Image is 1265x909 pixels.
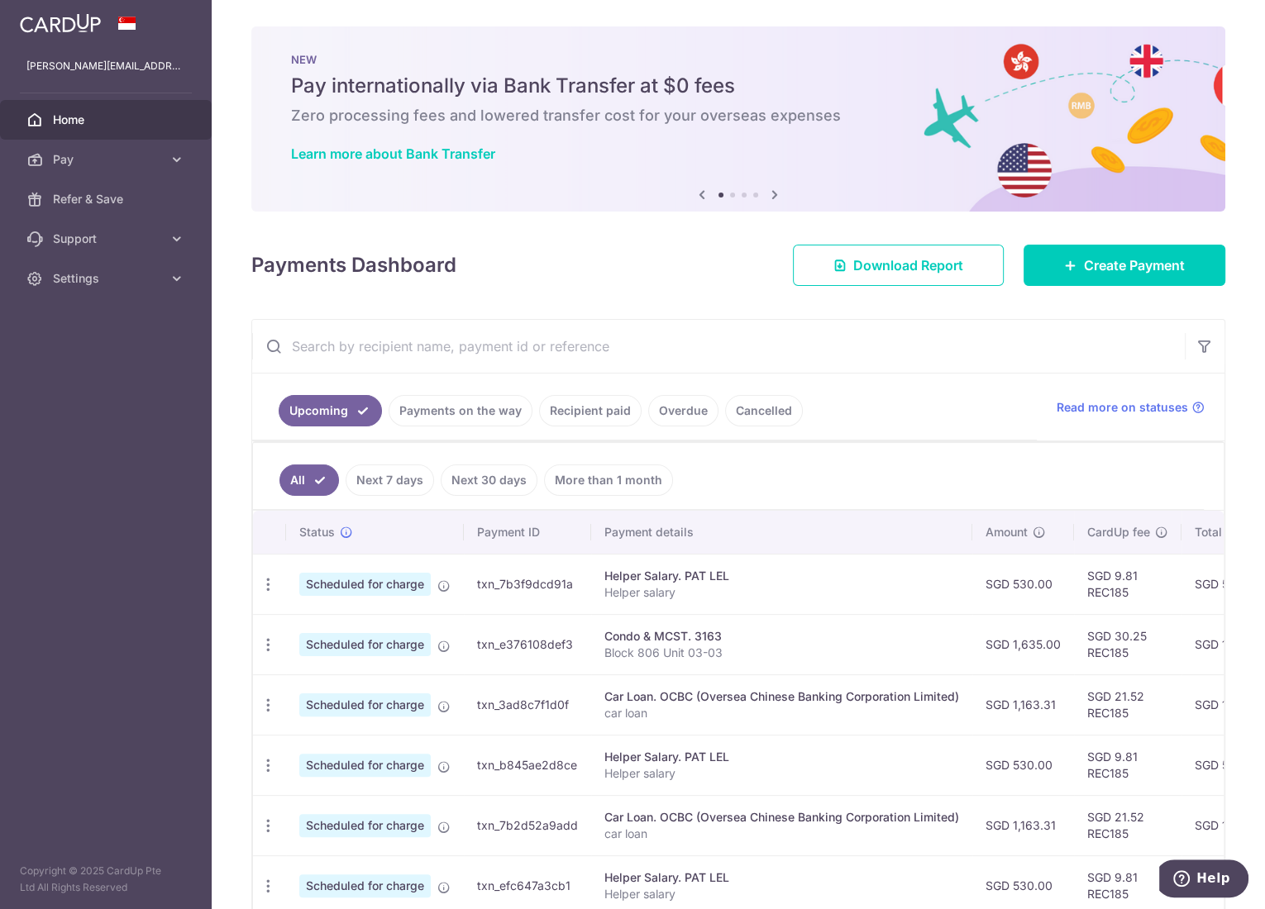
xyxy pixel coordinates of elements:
span: Scheduled for charge [299,633,431,656]
p: car loan [604,705,959,721]
span: Create Payment [1084,255,1185,275]
p: Helper salary [604,584,959,601]
a: Upcoming [279,395,382,426]
td: SGD 530.00 [972,735,1074,795]
td: SGD 9.81 REC185 [1074,735,1181,795]
div: Helper Salary. PAT LEL [604,869,959,886]
a: Next 30 days [441,464,537,496]
h6: Zero processing fees and lowered transfer cost for your overseas expenses [291,106,1186,126]
span: Scheduled for charge [299,573,431,596]
span: Scheduled for charge [299,693,431,716]
img: CardUp [20,13,101,33]
span: Pay [53,151,162,168]
td: txn_7b2d52a9add [464,795,591,855]
a: Cancelled [725,395,803,426]
span: Scheduled for charge [299,874,431,897]
iframe: Opens a widget where you can find more information [1159,859,1248,901]
span: Home [53,112,162,128]
span: Support [53,231,162,247]
p: Helper salary [604,886,959,902]
a: All [279,464,339,496]
div: Car Loan. OCBC (Oversea Chinese Banking Corporation Limited) [604,809,959,826]
div: Helper Salary. PAT LEL [604,568,959,584]
p: Block 806 Unit 03-03 [604,645,959,661]
p: NEW [291,53,1186,66]
td: txn_b845ae2d8ce [464,735,591,795]
a: Create Payment [1024,245,1225,286]
td: SGD 21.52 REC185 [1074,795,1181,855]
p: car loan [604,826,959,842]
input: Search by recipient name, payment id or reference [252,320,1185,373]
span: Read more on statuses [1057,399,1188,416]
a: Overdue [648,395,718,426]
td: SGD 1,163.31 [972,674,1074,735]
h5: Pay internationally via Bank Transfer at $0 fees [291,73,1186,99]
a: Recipient paid [539,395,642,426]
div: Car Loan. OCBC (Oversea Chinese Banking Corporation Limited) [604,688,959,705]
a: Next 7 days [346,464,434,496]
td: txn_e376108def3 [464,614,591,674]
span: Download Report [853,255,963,275]
a: More than 1 month [544,464,673,496]
a: Learn more about Bank Transfer [291,145,495,162]
td: SGD 30.25 REC185 [1074,614,1181,674]
td: txn_7b3f9dcd91a [464,554,591,614]
span: Total amt. [1195,524,1249,540]
th: Payment ID [464,511,591,554]
span: Scheduled for charge [299,754,431,777]
div: Helper Salary. PAT LEL [604,749,959,765]
h4: Payments Dashboard [251,250,456,280]
a: Read more on statuses [1057,399,1205,416]
td: SGD 1,163.31 [972,795,1074,855]
span: Amount [986,524,1028,540]
td: txn_3ad8c7f1d0f [464,674,591,735]
a: Download Report [793,245,1004,286]
th: Payment details [591,511,972,554]
td: SGD 530.00 [972,554,1074,614]
span: Settings [53,270,162,287]
p: Helper salary [604,765,959,782]
img: Bank transfer banner [251,26,1225,212]
span: Status [299,524,335,540]
td: SGD 21.52 REC185 [1074,674,1181,735]
span: Refer & Save [53,191,162,207]
span: Scheduled for charge [299,814,431,837]
span: CardUp fee [1087,524,1150,540]
td: SGD 9.81 REC185 [1074,554,1181,614]
a: Payments on the way [389,395,532,426]
td: SGD 1,635.00 [972,614,1074,674]
p: [PERSON_NAME][EMAIL_ADDRESS][DOMAIN_NAME] [26,58,185,74]
div: Condo & MCST. 3163 [604,628,959,645]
